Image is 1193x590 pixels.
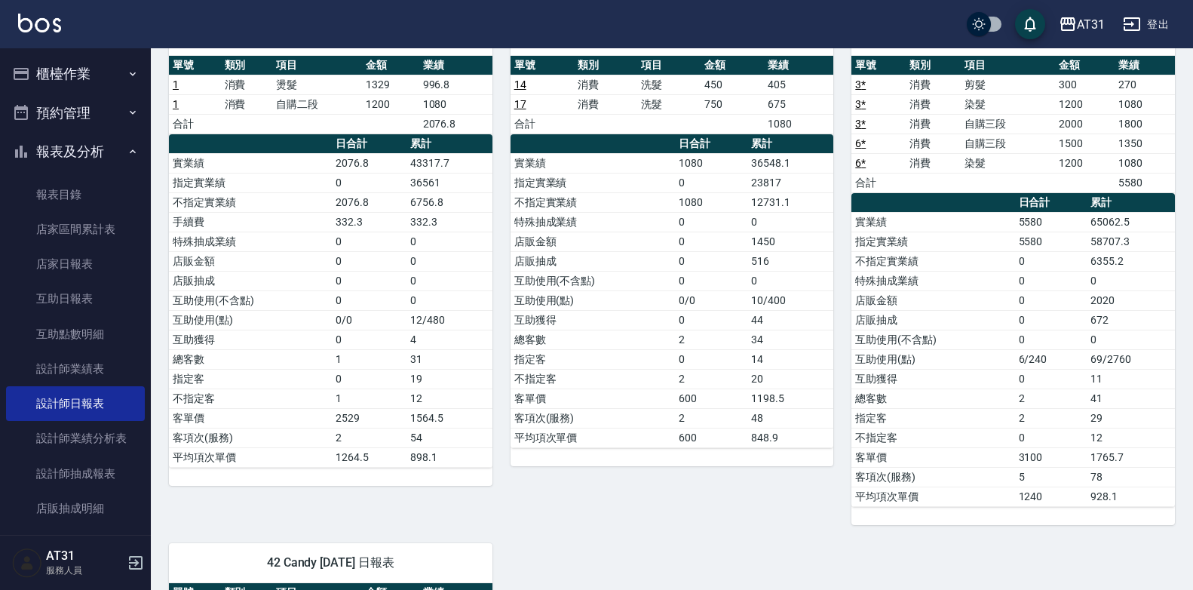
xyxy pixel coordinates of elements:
[6,54,145,94] button: 櫃檯作業
[906,114,960,134] td: 消費
[272,94,362,114] td: 自購二段
[332,192,406,212] td: 2076.8
[675,330,747,349] td: 2
[511,153,675,173] td: 實業績
[1117,11,1175,38] button: 登出
[1087,467,1175,487] td: 78
[851,487,1014,506] td: 平均項次單價
[851,330,1014,349] td: 互助使用(不含點)
[511,428,675,447] td: 平均項次單價
[1087,251,1175,271] td: 6355.2
[272,75,362,94] td: 燙髮
[747,310,833,330] td: 44
[747,330,833,349] td: 34
[362,75,419,94] td: 1329
[406,330,492,349] td: 4
[1055,75,1115,94] td: 300
[574,56,637,75] th: 類別
[169,290,332,310] td: 互助使用(不含點)
[169,428,332,447] td: 客項次(服務)
[1055,153,1115,173] td: 1200
[1087,408,1175,428] td: 29
[169,56,492,134] table: a dense table
[169,369,332,389] td: 指定客
[675,389,747,408] td: 600
[747,192,833,212] td: 12731.1
[1055,94,1115,114] td: 1200
[851,212,1014,232] td: 實業績
[511,408,675,428] td: 客項次(服務)
[6,247,145,281] a: 店家日報表
[406,310,492,330] td: 12/480
[6,456,145,491] a: 設計師抽成報表
[362,94,419,114] td: 1200
[1087,487,1175,506] td: 928.1
[511,212,675,232] td: 特殊抽成業績
[169,153,332,173] td: 實業績
[169,212,332,232] td: 手續費
[906,94,960,114] td: 消費
[332,232,406,251] td: 0
[6,386,145,421] a: 設計師日報表
[511,56,574,75] th: 單號
[1087,290,1175,310] td: 2020
[961,94,1055,114] td: 染髮
[747,349,833,369] td: 14
[906,75,960,94] td: 消費
[906,153,960,173] td: 消費
[851,271,1014,290] td: 特殊抽成業績
[419,114,492,134] td: 2076.8
[6,281,145,316] a: 互助日報表
[851,428,1014,447] td: 不指定客
[747,251,833,271] td: 516
[764,75,834,94] td: 405
[419,56,492,75] th: 業績
[511,349,675,369] td: 指定客
[961,56,1055,75] th: 項目
[637,94,701,114] td: 洗髮
[406,232,492,251] td: 0
[6,491,145,526] a: 店販抽成明細
[221,75,273,94] td: 消費
[332,290,406,310] td: 0
[851,369,1014,389] td: 互助獲得
[851,290,1014,310] td: 店販金額
[1087,349,1175,369] td: 69/2760
[1015,232,1087,251] td: 5580
[169,173,332,192] td: 指定實業績
[1015,310,1087,330] td: 0
[173,78,179,91] a: 1
[514,98,526,110] a: 17
[6,532,145,571] button: 客戶管理
[1015,349,1087,369] td: 6/240
[332,251,406,271] td: 0
[511,271,675,290] td: 互助使用(不含點)
[747,153,833,173] td: 36548.1
[1087,232,1175,251] td: 58707.3
[221,94,273,114] td: 消費
[851,389,1014,408] td: 總客數
[747,271,833,290] td: 0
[332,212,406,232] td: 332.3
[12,548,42,578] img: Person
[221,56,273,75] th: 類別
[747,232,833,251] td: 1450
[1087,447,1175,467] td: 1765.7
[511,232,675,251] td: 店販金額
[1087,330,1175,349] td: 0
[1087,271,1175,290] td: 0
[6,421,145,456] a: 設計師業績分析表
[851,251,1014,271] td: 不指定實業績
[1115,134,1175,153] td: 1350
[406,447,492,467] td: 898.1
[747,408,833,428] td: 48
[1087,193,1175,213] th: 累計
[511,290,675,310] td: 互助使用(點)
[675,192,747,212] td: 1080
[406,428,492,447] td: 54
[169,232,332,251] td: 特殊抽成業績
[332,408,406,428] td: 2529
[332,153,406,173] td: 2076.8
[851,232,1014,251] td: 指定實業績
[169,310,332,330] td: 互助使用(點)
